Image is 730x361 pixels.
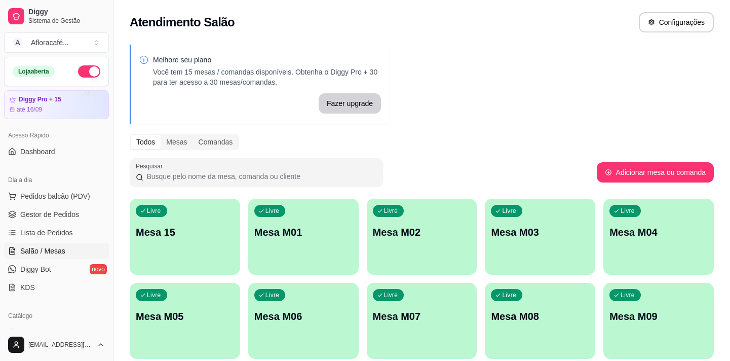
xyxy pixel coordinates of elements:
[4,225,109,241] a: Lista de Pedidos
[248,283,359,359] button: LivreMesa M06
[17,105,42,114] article: até 16/09
[373,225,471,239] p: Mesa M02
[373,309,471,323] p: Mesa M07
[609,225,708,239] p: Mesa M04
[603,283,714,359] button: LivreMesa M09
[597,162,714,183] button: Adicionar mesa ou comanda
[193,135,239,149] div: Comandas
[20,191,90,201] span: Pedidos balcão (PDV)
[621,291,635,299] p: Livre
[136,162,166,170] label: Pesquisar
[4,279,109,296] a: KDS
[4,32,109,53] button: Select a team
[491,225,589,239] p: Mesa M03
[4,308,109,324] div: Catálogo
[136,309,234,323] p: Mesa M05
[4,333,109,357] button: [EMAIL_ADDRESS][DOMAIN_NAME]
[28,17,105,25] span: Sistema de Gestão
[28,8,105,17] span: Diggy
[20,264,51,274] span: Diggy Bot
[4,206,109,223] a: Gestor de Pedidos
[639,12,714,32] button: Configurações
[20,228,73,238] span: Lista de Pedidos
[384,207,398,215] p: Livre
[4,188,109,204] button: Pedidos balcão (PDV)
[4,127,109,143] div: Acesso Rápido
[28,341,93,349] span: [EMAIL_ADDRESS][DOMAIN_NAME]
[4,90,109,119] a: Diggy Pro + 15até 16/09
[485,283,595,359] button: LivreMesa M08
[20,147,55,157] span: Dashboard
[367,199,477,275] button: LivreMesa M02
[4,143,109,160] a: Dashboard
[502,291,516,299] p: Livre
[20,246,65,256] span: Salão / Mesas
[31,38,69,48] div: Afloracafé ...
[78,65,100,78] button: Alterar Status
[20,209,79,220] span: Gestor de Pedidos
[13,38,23,48] span: A
[19,96,61,103] article: Diggy Pro + 15
[136,225,234,239] p: Mesa 15
[153,67,381,87] p: Você tem 15 mesas / comandas disponíveis. Obtenha o Diggy Pro + 30 para ter acesso a 30 mesas/com...
[147,207,161,215] p: Livre
[130,14,235,30] h2: Atendimento Salão
[4,4,109,28] a: DiggySistema de Gestão
[265,291,280,299] p: Livre
[367,283,477,359] button: LivreMesa M07
[4,261,109,277] a: Diggy Botnovo
[161,135,193,149] div: Mesas
[609,309,708,323] p: Mesa M09
[4,172,109,188] div: Dia a dia
[20,282,35,293] span: KDS
[4,324,109,340] a: Produtos
[20,327,49,337] span: Produtos
[147,291,161,299] p: Livre
[254,309,353,323] p: Mesa M06
[265,207,280,215] p: Livre
[485,199,595,275] button: LivreMesa M03
[491,309,589,323] p: Mesa M08
[254,225,353,239] p: Mesa M01
[130,283,240,359] button: LivreMesa M05
[603,199,714,275] button: LivreMesa M04
[143,171,377,182] input: Pesquisar
[319,93,381,114] button: Fazer upgrade
[4,243,109,259] a: Salão / Mesas
[248,199,359,275] button: LivreMesa M01
[130,199,240,275] button: LivreMesa 15
[131,135,161,149] div: Todos
[153,55,381,65] p: Melhore seu plano
[502,207,516,215] p: Livre
[13,66,55,77] div: Loja aberta
[384,291,398,299] p: Livre
[621,207,635,215] p: Livre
